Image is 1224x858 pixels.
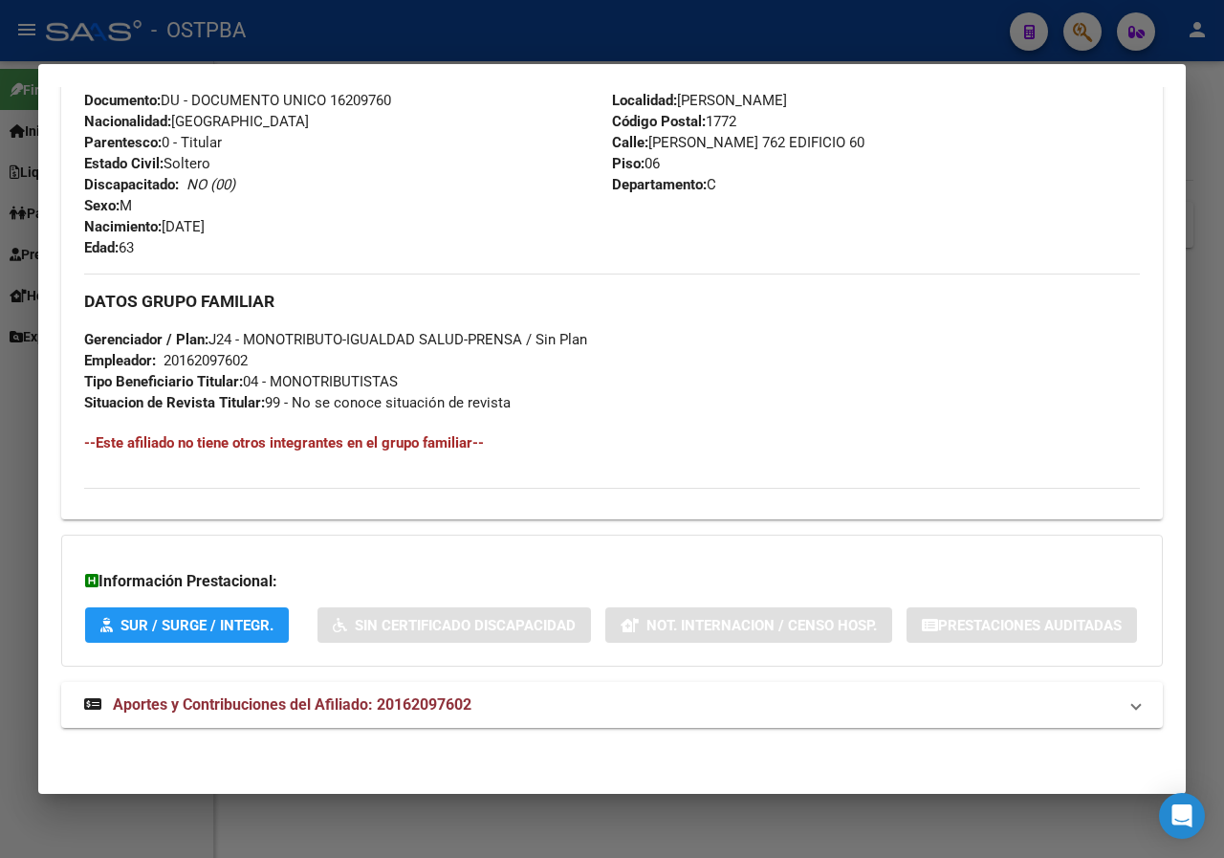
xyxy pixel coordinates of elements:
span: Soltero [84,155,210,172]
strong: Tipo Beneficiario Titular: [84,373,243,390]
span: Prestaciones Auditadas [938,617,1122,634]
mat-expansion-panel-header: Aportes y Contribuciones del Afiliado: 20162097602 [61,682,1163,728]
span: SUR / SURGE / INTEGR. [120,617,273,634]
span: 20162097602 [84,71,203,88]
span: 06 [612,155,660,172]
span: Not. Internacion / Censo Hosp. [646,617,877,634]
button: SUR / SURGE / INTEGR. [85,607,289,643]
span: M [84,197,132,214]
span: 63 [84,239,134,256]
strong: Departamento: [612,176,707,193]
span: 99 - No se conoce situación de revista [84,394,511,411]
strong: Gerenciador / Plan: [84,331,208,348]
span: [PERSON_NAME] [612,92,787,109]
span: J24 - MONOTRIBUTO-IGUALDAD SALUD-PRENSA / Sin Plan [84,331,587,348]
h3: Información Prestacional: [85,570,1139,593]
strong: CUIL: [84,71,119,88]
strong: Código Postal: [612,113,706,130]
button: Sin Certificado Discapacidad [317,607,591,643]
span: DU - DOCUMENTO UNICO 16209760 [84,92,391,109]
span: 04 - MONOTRIBUTISTAS [84,373,398,390]
strong: Localidad: [612,92,677,109]
span: C [612,176,716,193]
i: NO (00) [186,176,235,193]
strong: Empleador: [84,352,156,369]
strong: Nacionalidad: [84,113,171,130]
strong: Discapacitado: [84,176,179,193]
div: 20162097602 [164,350,248,371]
button: Not. Internacion / Censo Hosp. [605,607,892,643]
strong: Provincia: [612,71,677,88]
strong: Estado Civil: [84,155,164,172]
span: [GEOGRAPHIC_DATA] [84,113,309,130]
strong: Piso: [612,155,645,172]
span: Aportes y Contribuciones del Afiliado: 20162097602 [113,695,471,714]
h4: --Este afiliado no tiene otros integrantes en el grupo familiar-- [84,432,1140,453]
span: 0 - Titular [84,134,222,151]
h3: DATOS GRUPO FAMILIAR [84,291,1140,312]
span: [DATE] [84,218,205,235]
button: Prestaciones Auditadas [907,607,1137,643]
strong: Calle: [612,134,648,151]
strong: Parentesco: [84,134,162,151]
strong: Documento: [84,92,161,109]
span: Sin Certificado Discapacidad [355,617,576,634]
span: 1772 [612,113,736,130]
span: [PERSON_NAME] 762 EDIFICIO 60 [612,134,864,151]
div: Open Intercom Messenger [1159,793,1205,839]
strong: Situacion de Revista Titular: [84,394,265,411]
strong: Sexo: [84,197,120,214]
span: [GEOGRAPHIC_DATA] [612,71,815,88]
strong: Edad: [84,239,119,256]
strong: Nacimiento: [84,218,162,235]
